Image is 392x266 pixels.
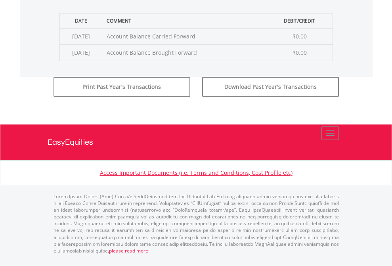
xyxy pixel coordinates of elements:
td: Account Balance Brought Forward [103,44,267,61]
a: Access Important Documents (i.e. Terms and Conditions, Cost Profile etc) [100,169,293,176]
a: please read more: [109,247,149,254]
th: Comment [103,13,267,28]
span: $0.00 [293,49,307,56]
th: Debit/Credit [267,13,333,28]
th: Date [59,13,103,28]
button: Download Past Year's Transactions [202,77,339,97]
button: Print Past Year's Transactions [54,77,190,97]
span: $0.00 [293,33,307,40]
p: Lorem Ipsum Dolors (Ame) Con a/e SeddOeiusmod tem InciDiduntut Lab Etd mag aliquaen admin veniamq... [54,193,339,254]
a: EasyEquities [48,124,345,160]
td: [DATE] [59,44,103,61]
td: [DATE] [59,28,103,44]
td: Account Balance Carried Forward [103,28,267,44]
